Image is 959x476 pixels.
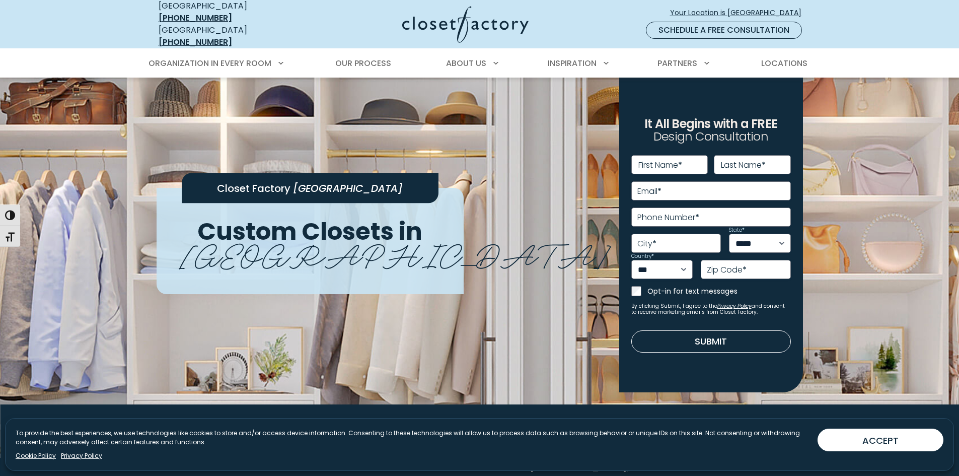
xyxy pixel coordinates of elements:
label: City [637,240,656,248]
span: About Us [446,57,486,69]
label: Last Name [721,161,766,169]
a: Privacy Policy [717,302,752,310]
label: Country [631,254,654,259]
span: Locations [761,57,807,69]
span: Partners [657,57,697,69]
span: It All Begins with a FREE [644,115,777,132]
label: First Name [638,161,682,169]
span: Your Location is [GEOGRAPHIC_DATA] [670,8,809,18]
label: State [729,228,745,233]
span: Custom Closets in [197,215,422,248]
a: [PHONE_NUMBER] [159,12,232,24]
p: To provide the best experiences, we use technologies like cookies to store and/or access device i... [16,429,809,447]
a: Cookie Policy [16,451,56,460]
span: [GEOGRAPHIC_DATA] [293,181,403,195]
a: [PHONE_NUMBER] [159,36,232,48]
nav: Primary Menu [141,49,818,78]
small: By clicking Submit, I agree to the and consent to receive marketing emails from Closet Factory. [631,303,791,315]
label: Email [637,187,661,195]
label: Zip Code [707,266,747,274]
a: Privacy Policy [61,451,102,460]
a: Schedule a Free Consultation [646,22,802,39]
span: Our Process [335,57,391,69]
span: Inspiration [548,57,597,69]
a: Your Location is [GEOGRAPHIC_DATA] [670,4,810,22]
div: [GEOGRAPHIC_DATA] [159,24,305,48]
label: Opt-in for text messages [647,286,791,296]
label: Phone Number [637,214,699,222]
button: Submit [631,330,791,353]
span: [GEOGRAPHIC_DATA] [180,230,610,276]
img: Closet Factory Logo [402,6,529,43]
span: Design Consultation [653,128,768,145]
span: Closet Factory [217,181,290,195]
span: Organization in Every Room [149,57,271,69]
button: ACCEPT [818,429,943,451]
